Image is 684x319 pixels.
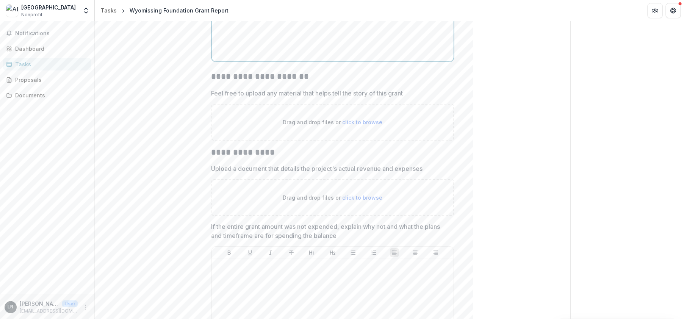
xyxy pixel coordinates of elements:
[15,91,85,99] div: Documents
[20,300,59,308] p: [PERSON_NAME]
[3,58,91,70] a: Tasks
[211,222,449,240] p: If the entire grant amount was not expended, explain why not and what the plans and timeframe are...
[411,248,420,257] button: Align Center
[15,60,85,68] div: Tasks
[20,308,78,314] p: [EMAIL_ADDRESS][DOMAIN_NAME]
[287,248,296,257] button: Strike
[666,3,681,18] button: Get Help
[342,119,382,125] span: click to browse
[283,118,382,126] p: Drag and drop files or
[6,5,18,17] img: Alvernia University
[211,89,403,98] p: Feel free to upload any material that helps tell the story of this grant
[81,303,90,312] button: More
[246,248,255,257] button: Underline
[431,248,440,257] button: Align Right
[369,248,379,257] button: Ordered List
[225,248,234,257] button: Bold
[328,248,337,257] button: Heading 2
[21,11,42,18] span: Nonprofit
[15,76,85,84] div: Proposals
[15,30,88,37] span: Notifications
[3,27,91,39] button: Notifications
[101,6,117,14] div: Tasks
[266,248,275,257] button: Italicize
[15,45,85,53] div: Dashboard
[342,194,382,201] span: click to browse
[349,248,358,257] button: Bullet List
[3,73,91,86] a: Proposals
[283,194,382,202] p: Drag and drop files or
[307,248,316,257] button: Heading 1
[211,164,423,173] p: Upload a document that details the project's actual revenue and expenses
[62,300,78,307] p: User
[98,5,232,16] nav: breadcrumb
[130,6,229,14] div: Wyomissing Foundation Grant Report
[21,3,76,11] div: [GEOGRAPHIC_DATA]
[98,5,120,16] a: Tasks
[390,248,399,257] button: Align Left
[8,305,14,310] div: Laurel Radzieski
[3,42,91,55] a: Dashboard
[81,3,91,18] button: Open entity switcher
[648,3,663,18] button: Partners
[3,89,91,102] a: Documents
